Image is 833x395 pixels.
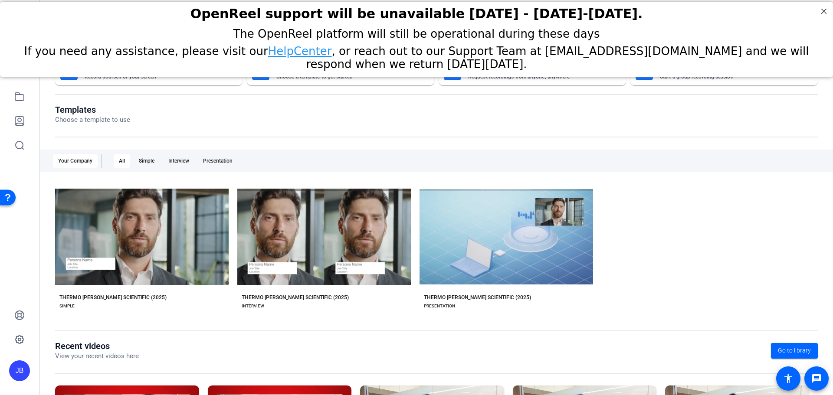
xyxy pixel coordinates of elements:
div: SIMPLE [59,303,75,310]
div: THERMO [PERSON_NAME] SCIENTIFIC (2025) [59,294,167,301]
h1: Templates [55,104,130,115]
mat-card-subtitle: Record yourself or your screen [85,74,223,79]
h2: OpenReel support will be unavailable Thursday - Friday, October 16th-17th. [11,4,822,19]
p: Choose a template to use [55,115,130,125]
div: Interview [163,154,194,168]
div: Close Step [818,3,830,15]
p: View your recent videos here [55,351,139,361]
span: The OpenReel platform will still be operational during these days [233,25,600,38]
a: HelpCenter [268,42,332,55]
mat-card-subtitle: Start a group recording session [660,74,799,79]
span: If you need any assistance, please visit our , or reach out to our Support Team at [EMAIL_ADDRESS... [24,42,809,69]
div: THERMO [PERSON_NAME] SCIENTIFIC (2025) [242,294,349,301]
mat-icon: accessibility [783,373,794,384]
div: All [114,154,130,168]
a: Go to library [771,343,818,359]
mat-card-subtitle: Choose a template to get started [276,74,415,79]
div: PRESENTATION [424,303,455,310]
div: Your Company [53,154,98,168]
div: JB [9,360,30,381]
mat-icon: message [811,373,822,384]
div: Presentation [198,154,238,168]
div: INTERVIEW [242,303,264,310]
mat-card-subtitle: Request recordings from anyone, anywhere [468,74,607,79]
h1: Recent videos [55,341,139,351]
div: Simple [134,154,160,168]
span: Go to library [778,346,811,355]
div: THERMO [PERSON_NAME] SCIENTIFIC (2025) [424,294,531,301]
